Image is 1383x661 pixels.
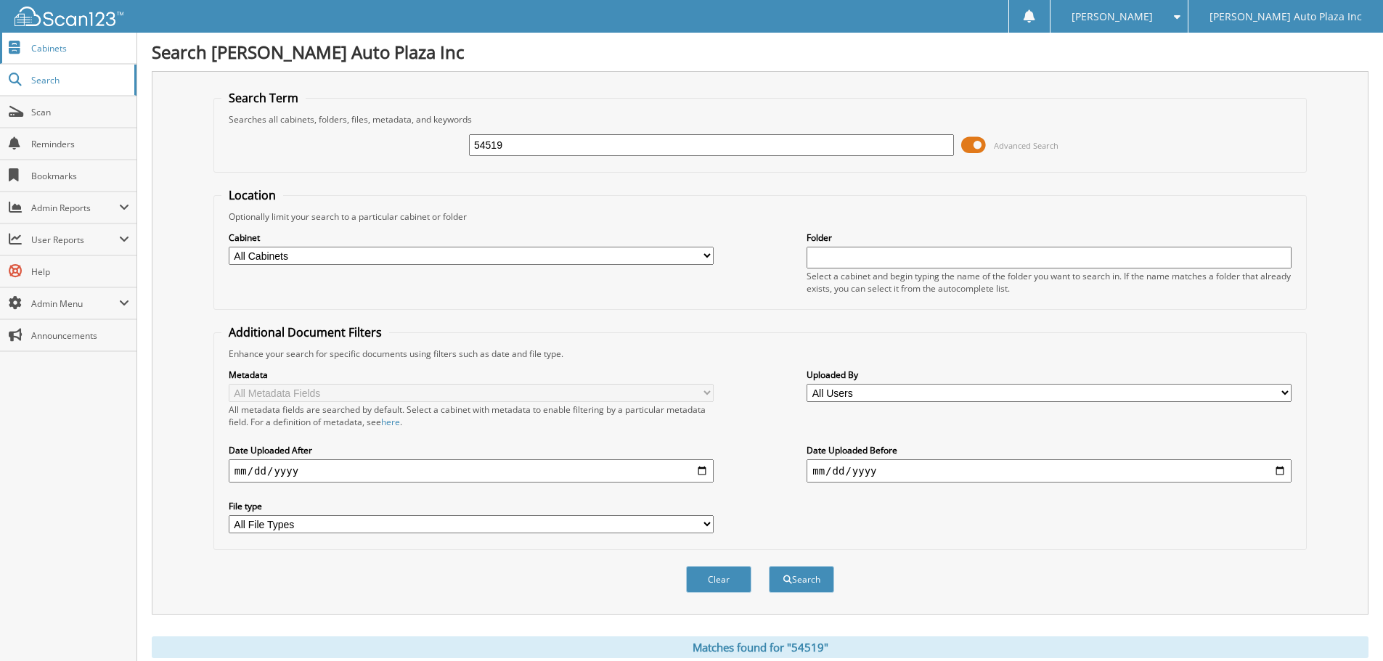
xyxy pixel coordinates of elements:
[807,231,1292,244] label: Folder
[31,266,129,278] span: Help
[31,42,129,54] span: Cabinets
[381,416,400,428] a: here
[31,234,119,246] span: User Reports
[31,329,129,342] span: Announcements
[221,113,1299,126] div: Searches all cabinets, folders, files, metadata, and keywords
[807,270,1292,295] div: Select a cabinet and begin typing the name of the folder you want to search in. If the name match...
[769,566,834,593] button: Search
[221,348,1299,360] div: Enhance your search for specific documents using filters such as date and file type.
[229,369,714,381] label: Metadata
[31,170,129,182] span: Bookmarks
[1209,12,1362,21] span: [PERSON_NAME] Auto Plaza Inc
[15,7,123,26] img: scan123-logo-white.svg
[229,500,714,512] label: File type
[221,187,283,203] legend: Location
[229,231,714,244] label: Cabinet
[221,324,389,340] legend: Additional Document Filters
[229,444,714,456] label: Date Uploaded After
[31,297,119,310] span: Admin Menu
[1072,12,1153,21] span: [PERSON_NAME]
[229,403,714,428] div: All metadata fields are searched by default. Select a cabinet with metadata to enable filtering b...
[152,636,1368,658] div: Matches found for "54519"
[994,140,1058,151] span: Advanced Search
[229,459,714,483] input: start
[807,444,1292,456] label: Date Uploaded Before
[221,90,306,106] legend: Search Term
[152,40,1368,64] h1: Search [PERSON_NAME] Auto Plaza Inc
[31,202,119,214] span: Admin Reports
[31,106,129,118] span: Scan
[221,210,1299,223] div: Optionally limit your search to a particular cabinet or folder
[31,138,129,150] span: Reminders
[807,459,1292,483] input: end
[807,369,1292,381] label: Uploaded By
[686,566,751,593] button: Clear
[1310,591,1383,661] iframe: Chat Widget
[31,74,127,86] span: Search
